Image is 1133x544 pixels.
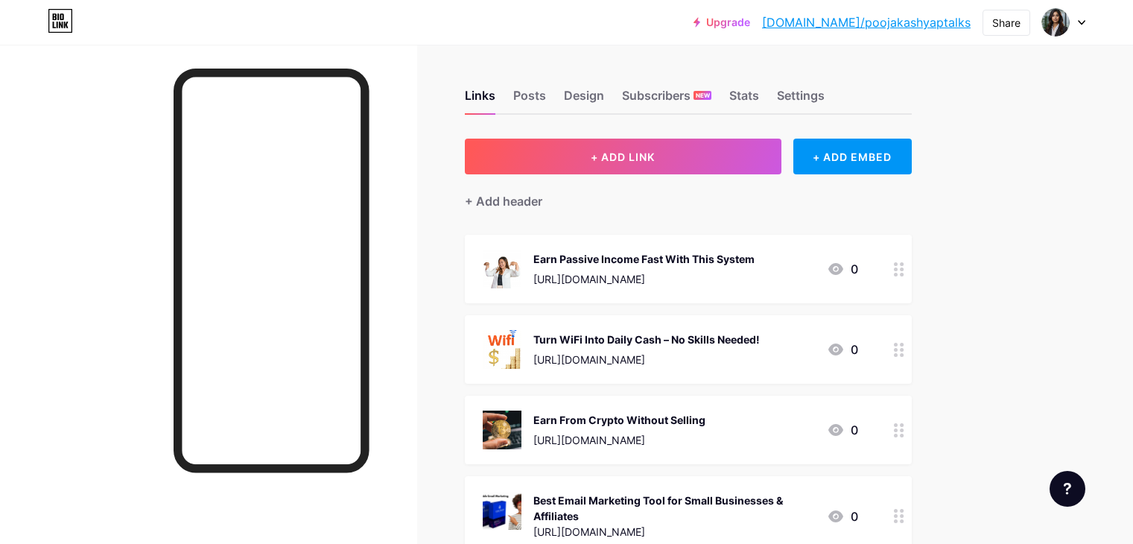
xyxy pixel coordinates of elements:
div: [URL][DOMAIN_NAME] [533,432,705,448]
span: + ADD LINK [591,151,655,163]
img: Earn Passive Income Fast With This System [483,250,521,288]
img: Turn WiFi Into Daily Cash – No Skills Needed! [483,330,521,369]
div: Links [465,86,495,113]
div: [URL][DOMAIN_NAME] [533,352,760,367]
div: Settings [777,86,825,113]
div: + ADD EMBED [793,139,912,174]
div: [URL][DOMAIN_NAME] [533,524,815,540]
div: 0 [827,421,858,439]
a: Upgrade [694,16,750,28]
button: + ADD LINK [465,139,781,174]
div: Stats [729,86,759,113]
div: Posts [513,86,546,113]
span: NEW [696,91,710,100]
img: Best Email Marketing Tool for Small Businesses & Affiliates [483,491,521,530]
div: Earn From Crypto Without Selling [533,412,705,428]
div: Turn WiFi Into Daily Cash – No Skills Needed! [533,332,760,347]
div: 0 [827,341,858,358]
div: Best Email Marketing Tool for Small Businesses & Affiliates [533,493,815,524]
div: Subscribers [622,86,711,113]
div: + Add header [465,192,542,210]
div: 0 [827,507,858,525]
div: Earn Passive Income Fast With This System [533,251,755,267]
div: [URL][DOMAIN_NAME] [533,271,755,287]
img: poojakashyaptalks [1041,8,1070,37]
div: Share [992,15,1021,31]
a: [DOMAIN_NAME]/poojakashyaptalks [762,13,971,31]
img: Earn From Crypto Without Selling [483,411,521,449]
div: 0 [827,260,858,278]
div: Design [564,86,604,113]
